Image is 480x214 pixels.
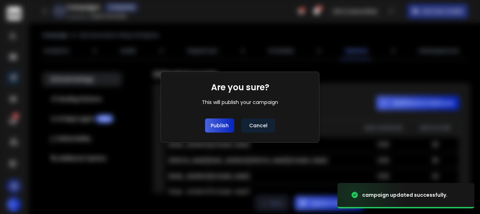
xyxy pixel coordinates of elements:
[205,118,234,133] button: Publish
[211,82,269,93] h1: Are you sure?
[241,118,275,133] button: Cancel
[202,99,278,106] div: This will publish your campaign
[362,191,448,198] div: campaign updated successfully.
